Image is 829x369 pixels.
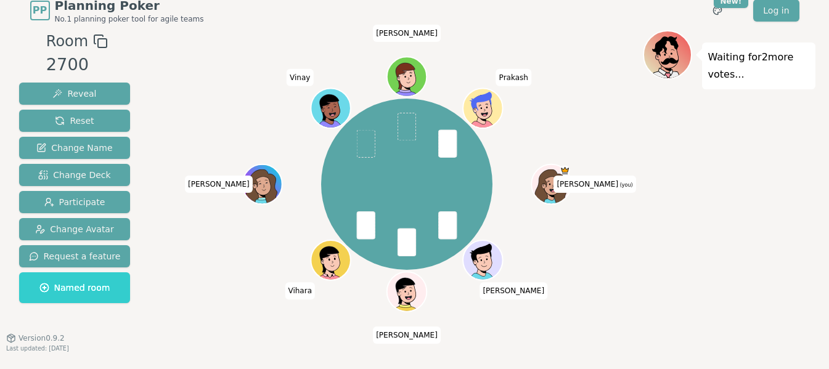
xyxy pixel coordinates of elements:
div: 2700 [46,52,108,78]
span: Version 0.9.2 [18,333,65,343]
span: Change Name [36,142,112,154]
button: Version0.9.2 [6,333,65,343]
span: PP [33,3,47,18]
button: Participate [19,191,131,213]
span: Click to change your name [185,176,253,193]
button: Reveal [19,83,131,105]
span: Reveal [52,87,96,100]
span: Click to change your name [480,282,547,299]
button: Change Deck [19,164,131,186]
span: Click to change your name [373,326,441,344]
span: Click to change your name [553,176,635,193]
span: Request a feature [29,250,121,262]
span: Click to change your name [285,282,315,299]
span: Click to change your name [373,25,441,42]
span: (you) [618,182,633,188]
span: Change Deck [38,169,110,181]
span: No.1 planning poker tool for agile teams [55,14,204,24]
span: Reset [55,115,94,127]
span: Named room [39,282,110,294]
span: Change Avatar [35,223,114,235]
span: Participate [44,196,105,208]
span: Click to change your name [287,69,313,86]
button: Click to change your avatar [533,166,570,203]
span: Click to change your name [496,69,531,86]
span: Last updated: [DATE] [6,345,69,352]
button: Change Avatar [19,218,131,240]
button: Change Name [19,137,131,159]
p: Waiting for 2 more votes... [708,49,809,83]
span: Room [46,30,88,52]
button: Request a feature [19,245,131,267]
button: Reset [19,110,131,132]
span: Staci is the host [560,166,570,176]
button: Named room [19,272,131,303]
